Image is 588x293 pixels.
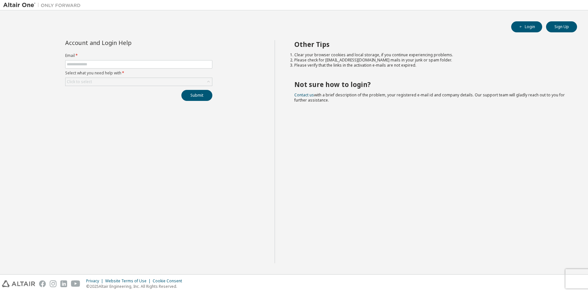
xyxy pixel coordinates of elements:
h2: Not sure how to login? [294,80,566,89]
label: Select what you need help with [65,71,212,76]
a: Contact us [294,92,314,98]
li: Clear your browser cookies and local storage, if you continue experiencing problems. [294,52,566,58]
button: Login [511,21,542,32]
span: with a brief description of the problem, your registered e-mail id and company details. Our suppo... [294,92,565,103]
img: facebook.svg [39,280,46,287]
div: Click to select [67,79,92,84]
h2: Other Tips [294,40,566,49]
div: Privacy [86,278,105,284]
img: linkedin.svg [60,280,67,287]
p: © 2025 Altair Engineering, Inc. All Rights Reserved. [86,284,186,289]
div: Website Terms of Use [105,278,153,284]
li: Please verify that the links in the activation e-mails are not expired. [294,63,566,68]
label: Email [65,53,212,58]
img: instagram.svg [50,280,56,287]
img: youtube.svg [71,280,80,287]
div: Cookie Consent [153,278,186,284]
li: Please check for [EMAIL_ADDRESS][DOMAIN_NAME] mails in your junk or spam folder. [294,58,566,63]
img: Altair One [3,2,84,8]
img: altair_logo.svg [2,280,35,287]
div: Account and Login Help [65,40,183,45]
div: Click to select [66,78,212,86]
button: Sign Up [546,21,577,32]
button: Submit [181,90,212,101]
